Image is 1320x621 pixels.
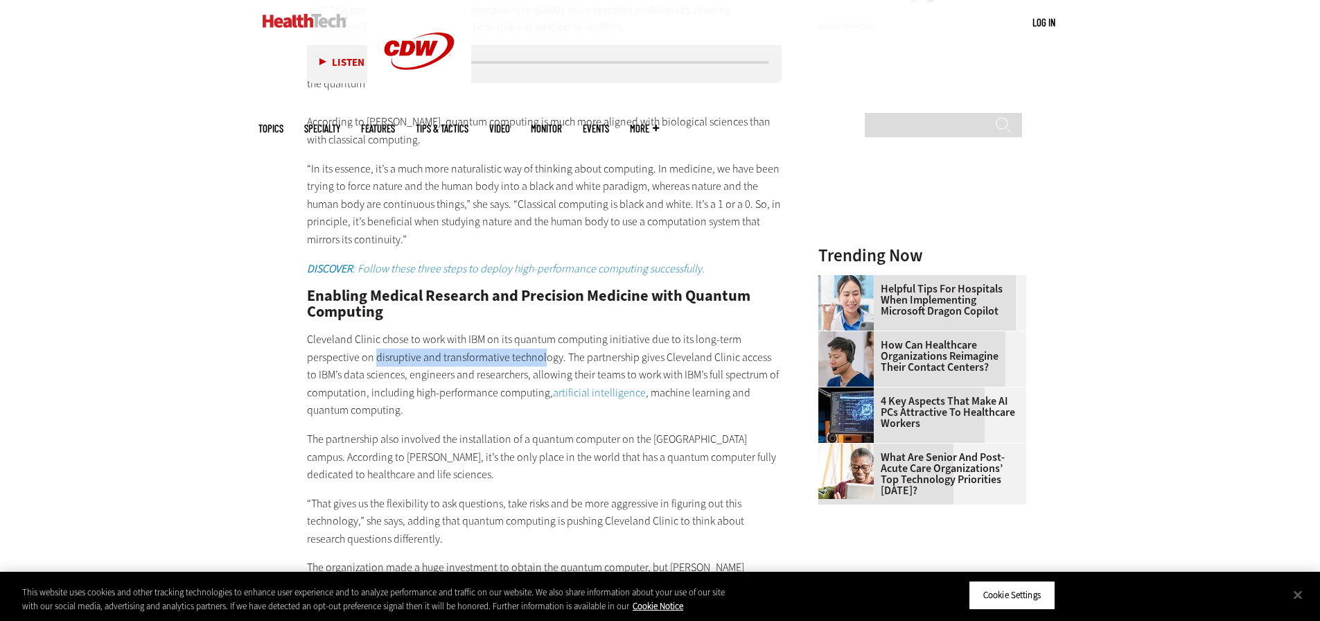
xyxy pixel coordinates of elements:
div: User menu [1032,15,1055,30]
a: Doctor using phone to dictate to tablet [818,275,881,286]
p: The organization made a huge investment to obtain the quantum computer, but [PERSON_NAME] emphasi... [307,559,782,612]
a: What Are Senior and Post-Acute Care Organizations’ Top Technology Priorities [DATE]? [818,452,1018,496]
a: DISCOVER: Follow these three steps to deploy high-performance computing successfully. [307,261,705,276]
span: Topics [258,123,283,134]
img: Older person using tablet [818,444,874,499]
a: Helpful Tips for Hospitals When Implementing Microsoft Dragon Copilot [818,283,1018,317]
a: Video [489,123,510,134]
button: Close [1283,579,1313,610]
h3: Trending Now [818,247,1026,264]
em: : Follow these three steps to deploy high-performance computing successfully. [307,261,705,276]
img: Desktop monitor with brain AI concept [818,387,874,443]
p: “That gives us the flexibility to ask questions, take risks and be more aggressive in figuring ou... [307,495,782,548]
span: Specialty [304,123,340,134]
button: Cookie Settings [969,581,1055,610]
a: How Can Healthcare Organizations Reimagine Their Contact Centers? [818,340,1018,373]
a: 4 Key Aspects That Make AI PCs Attractive to Healthcare Workers [818,396,1018,429]
img: Doctor using phone to dictate to tablet [818,275,874,331]
a: MonITor [531,123,562,134]
p: The partnership also involved the installation of a quantum computer on the [GEOGRAPHIC_DATA] cam... [307,430,782,484]
h2: Enabling Medical Research and Precision Medicine with Quantum Computing [307,288,782,320]
a: Tips & Tactics [416,123,468,134]
p: Cleveland Clinic chose to work with IBM on its quantum computing initiative due to its long-term ... [307,331,782,419]
img: Home [263,14,346,28]
a: More information about your privacy [633,600,683,612]
iframe: advertisement [818,37,1026,210]
a: Features [361,123,395,134]
p: “In its essence, it’s a much more naturalistic way of thinking about computing. In medicine, we h... [307,160,782,249]
a: Healthcare contact center [818,331,881,342]
a: Events [583,123,609,134]
strong: DISCOVER [307,261,353,276]
a: CDW [367,91,471,106]
a: Log in [1032,16,1055,28]
a: Desktop monitor with brain AI concept [818,387,881,399]
span: More [630,123,659,134]
img: Healthcare contact center [818,331,874,387]
a: artificial intelligence [553,385,646,400]
div: This website uses cookies and other tracking technologies to enhance user experience and to analy... [22,586,726,613]
a: Older person using tablet [818,444,881,455]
